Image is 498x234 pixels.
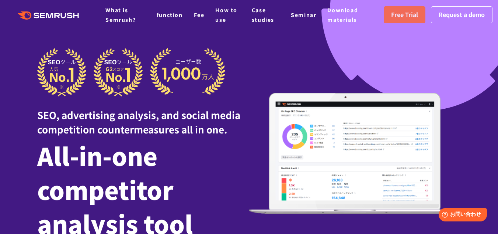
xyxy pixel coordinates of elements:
[215,6,237,23] a: How to use
[194,11,205,18] a: Fee
[291,11,316,18] a: Seminar
[252,6,274,23] a: Case studies
[432,205,490,226] iframe: Help widget launcher
[327,6,358,23] a: Download materials
[37,108,240,136] font: SEO, advertising analysis, and social media competition countermeasures all in one.
[391,10,418,19] font: Free Trial
[439,10,485,19] font: Request a demo
[431,6,492,23] a: Request a demo
[105,6,136,23] a: What is Semrush?
[157,11,183,18] a: function
[384,6,425,23] a: Free Trial
[37,138,157,173] font: All-in-one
